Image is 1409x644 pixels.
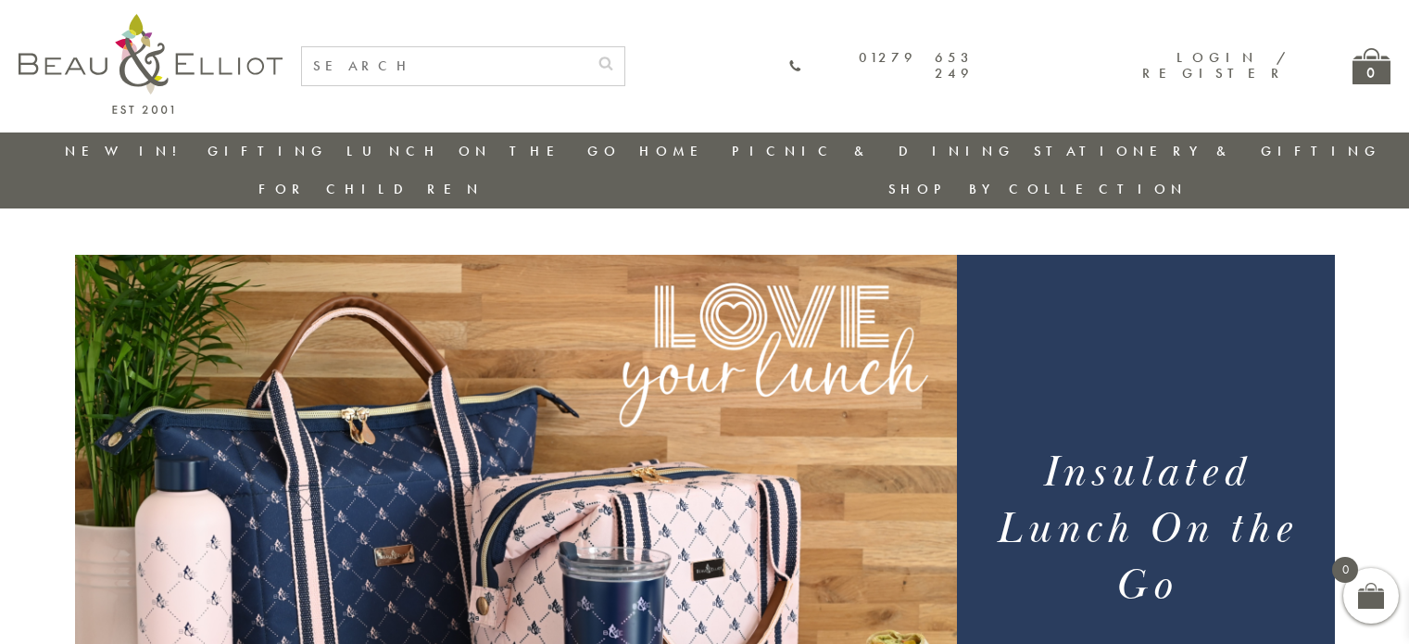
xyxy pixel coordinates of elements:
a: For Children [258,180,484,198]
a: Stationery & Gifting [1034,142,1381,160]
a: Home [639,142,713,160]
h1: Insulated Lunch On the Go [979,445,1312,614]
a: 0 [1352,48,1390,84]
a: Lunch On The Go [346,142,621,160]
span: 0 [1332,557,1358,583]
a: Login / Register [1142,48,1288,82]
a: Gifting [208,142,328,160]
a: Shop by collection [888,180,1188,198]
a: Picnic & Dining [732,142,1015,160]
input: SEARCH [302,47,587,85]
a: 01279 653 249 [788,50,974,82]
img: logo [19,14,283,114]
a: New in! [65,142,189,160]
